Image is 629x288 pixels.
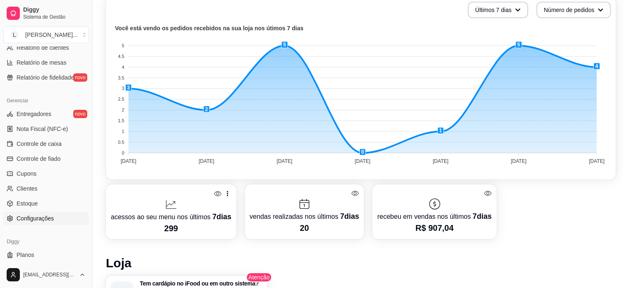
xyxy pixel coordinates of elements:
tspan: [DATE] [433,158,448,164]
span: [EMAIL_ADDRESS][DOMAIN_NAME] [23,271,76,278]
span: L [10,31,19,39]
a: Relatório de fidelidadenovo [3,71,89,84]
a: Controle de caixa [3,137,89,150]
a: Controle de fiado [3,152,89,165]
tspan: [DATE] [121,158,136,164]
span: 7 dias [212,213,231,221]
a: DiggySistema de Gestão [3,3,89,23]
tspan: 2.5 [118,97,124,102]
tspan: 1.5 [118,118,124,123]
button: Número de pedidos [536,2,611,18]
tspan: 0.5 [118,140,124,145]
tspan: [DATE] [355,158,371,164]
span: Relatório de mesas [17,58,67,67]
tspan: [DATE] [511,158,526,164]
div: Diggy [3,235,89,248]
p: recebeu em vendas nos últimos [377,211,491,222]
span: Sistema de Gestão [23,14,86,20]
span: Diggy [23,6,86,14]
tspan: 4.5 [118,54,124,59]
a: Planos [3,248,89,261]
span: 7 dias [473,212,492,220]
button: Últimos 7 dias [468,2,528,18]
span: Relatório de clientes [17,44,69,52]
h1: Loja [106,256,616,271]
tspan: 2 [122,107,124,112]
tspan: 4 [122,65,124,70]
a: Estoque [3,197,89,210]
span: Estoque [17,199,38,208]
span: Cupons [17,169,36,178]
tspan: [DATE] [589,158,605,164]
p: R$ 907,04 [377,222,491,234]
span: Planos [17,251,34,259]
p: vendas realizadas nos últimos [250,211,359,222]
tspan: [DATE] [199,158,214,164]
tspan: 0 [122,150,124,155]
a: Relatório de mesas [3,56,89,69]
a: Cupons [3,167,89,180]
div: Gerenciar [3,94,89,107]
span: Controle de caixa [17,140,62,148]
a: Relatório de clientes [3,41,89,54]
a: Configurações [3,212,89,225]
span: Clientes [17,184,38,193]
a: Clientes [3,182,89,195]
span: 7 dias [340,212,359,220]
a: Nota Fiscal (NFC-e) [3,122,89,136]
tspan: [DATE] [277,158,292,164]
button: Select a team [3,27,89,43]
span: Controle de fiado [17,155,61,163]
a: Entregadoresnovo [3,107,89,121]
span: Relatório de fidelidade [17,73,74,82]
span: Configurações [17,214,54,223]
text: Você está vendo os pedidos recebidos na sua loja nos útimos 7 dias [115,25,304,31]
span: Nota Fiscal (NFC-e) [17,125,68,133]
span: Entregadores [17,110,51,118]
span: Atenção [246,272,272,282]
tspan: 3 [122,86,124,91]
tspan: 5 [122,43,124,48]
p: 299 [111,223,232,234]
h3: Tem cardápio no iFood ou em outro sistema? [140,281,262,286]
p: 20 [250,222,359,234]
button: [EMAIL_ADDRESS][DOMAIN_NAME] [3,265,89,285]
div: [PERSON_NAME] ... [25,31,78,39]
p: acessos ao seu menu nos últimos [111,211,232,223]
tspan: 3.5 [118,75,124,80]
tspan: 1 [122,129,124,134]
